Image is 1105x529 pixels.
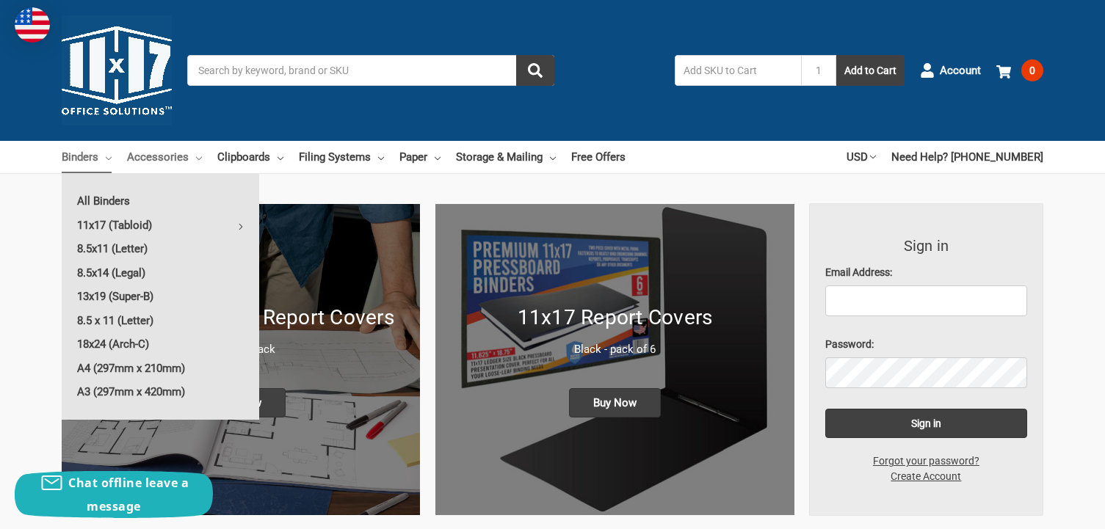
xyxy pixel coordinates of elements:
[435,204,794,515] img: 11x17 Report Covers
[62,285,259,308] a: 13x19 (Super-B)
[891,141,1043,173] a: Need Help? [PHONE_NUMBER]
[836,55,905,86] button: Add to Cart
[62,237,259,260] a: 8.5x11 (Letter)
[187,55,554,86] input: Search by keyword, brand or SKU
[1021,59,1043,81] span: 0
[825,235,1028,257] h3: Sign in
[996,51,1043,90] a: 0
[940,62,981,79] span: Account
[62,189,259,213] a: All Binders
[569,388,661,417] span: Buy Now
[62,15,172,125] img: 11x17.com
[62,332,259,356] a: 18x24 (Arch-C)
[825,265,1028,280] label: Email Address:
[984,489,1105,529] iframe: Google Customer Reviews
[571,141,626,173] a: Free Offers
[299,141,384,173] a: Filing Systems
[920,51,981,90] a: Account
[865,453,988,469] a: Forgot your password?
[435,204,794,515] a: 11x17 Report Covers 11x17 Report Covers Black - pack of 6 Buy Now
[62,357,259,380] a: A4 (297mm x 210mm)
[15,7,50,43] img: duty and tax information for United States
[15,471,213,518] button: Chat offline leave a message
[399,141,441,173] a: Paper
[883,469,969,484] a: Create Account
[62,380,259,404] a: A3 (297mm x 420mm)
[127,141,202,173] a: Accessories
[825,409,1028,438] input: Sign in
[217,141,283,173] a: Clipboards
[451,302,778,333] h1: 11x17 Report Covers
[847,141,876,173] a: USD
[62,309,259,332] a: 8.5 x 11 (Letter)
[675,55,801,86] input: Add SKU to Cart
[451,341,778,358] p: Black - pack of 6
[456,141,556,173] a: Storage & Mailing
[62,214,259,237] a: 11x17 (Tabloid)
[62,141,112,173] a: Binders
[825,337,1028,352] label: Password:
[68,475,189,514] span: Chat offline leave a message
[62,261,259,285] a: 8.5x14 (Legal)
